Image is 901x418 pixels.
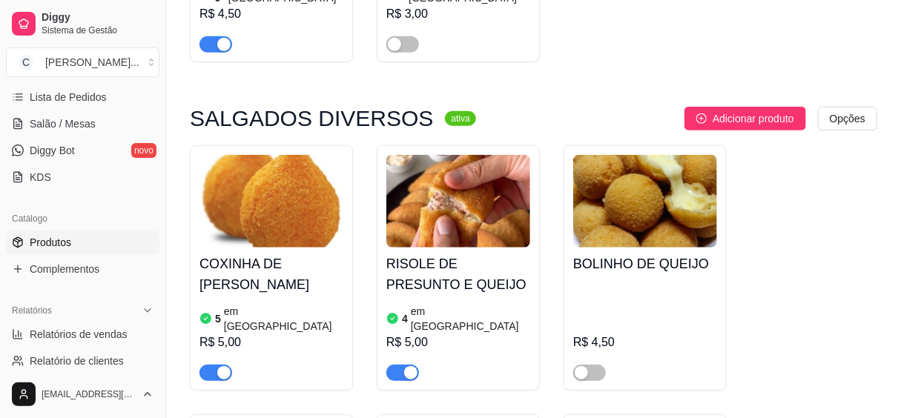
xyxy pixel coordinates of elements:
span: Sistema de Gestão [42,24,154,36]
a: KDS [6,165,159,189]
img: product-image [386,155,530,248]
a: Salão / Mesas [6,112,159,136]
h4: COXINHA DE [PERSON_NAME] [199,253,343,295]
h3: SALGADOS DIVERSOS [190,110,433,127]
article: 5 [215,311,221,326]
div: Catálogo [6,207,159,230]
article: em [GEOGRAPHIC_DATA] [411,304,530,334]
span: Adicionar produto [713,110,794,127]
img: product-image [573,155,717,248]
sup: ativa [445,111,475,126]
div: R$ 5,00 [386,334,530,351]
span: [EMAIL_ADDRESS][DOMAIN_NAME] [42,388,136,400]
a: Complementos [6,257,159,281]
img: product-image [199,155,343,248]
a: Relatório de clientes [6,349,159,373]
a: Relatórios de vendas [6,322,159,346]
span: Lista de Pedidos [30,90,107,104]
div: R$ 3,00 [386,5,530,23]
div: R$ 5,00 [199,334,343,351]
button: Opções [818,107,877,130]
span: Complementos [30,262,99,276]
h4: BOLINHO DE QUEIJO [573,253,717,274]
button: Select a team [6,47,159,77]
div: R$ 4,50 [199,5,343,23]
span: Diggy [42,11,154,24]
div: R$ 4,50 [573,334,717,351]
span: Relatórios [12,305,52,316]
span: Produtos [30,235,71,250]
span: plus-circle [696,113,707,124]
a: DiggySistema de Gestão [6,6,159,42]
article: 4 [402,311,408,326]
div: [PERSON_NAME] ... [45,55,139,70]
span: Relatórios de vendas [30,327,128,342]
button: Adicionar produto [684,107,806,130]
a: Diggy Botnovo [6,139,159,162]
h4: RISOLE DE PRESUNTO E QUEIJO [386,253,530,295]
a: Lista de Pedidos [6,85,159,109]
span: Opções [830,110,865,127]
span: Diggy Bot [30,143,75,158]
span: Salão / Mesas [30,116,96,131]
span: Relatório de clientes [30,354,124,368]
article: em [GEOGRAPHIC_DATA] [224,304,343,334]
button: [EMAIL_ADDRESS][DOMAIN_NAME] [6,376,159,412]
span: C [19,55,33,70]
span: KDS [30,170,51,185]
a: Produtos [6,230,159,254]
